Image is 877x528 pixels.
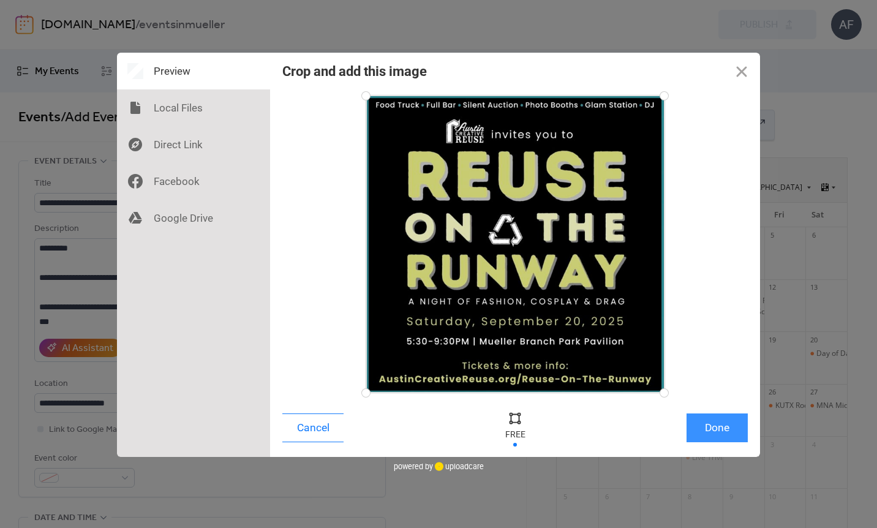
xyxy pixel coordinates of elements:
[117,126,270,163] div: Direct Link
[282,64,427,79] div: Crop and add this image
[117,53,270,89] div: Preview
[433,462,484,471] a: uploadcare
[117,200,270,236] div: Google Drive
[723,53,760,89] button: Close
[117,163,270,200] div: Facebook
[394,457,484,475] div: powered by
[282,413,344,442] button: Cancel
[117,89,270,126] div: Local Files
[687,413,748,442] button: Done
